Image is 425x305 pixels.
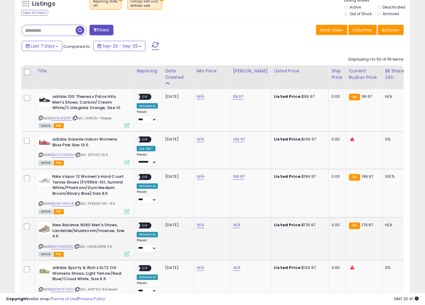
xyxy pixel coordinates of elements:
[332,94,342,99] div: 0.00
[90,25,113,35] button: Filters
[332,174,342,180] div: 0.00
[362,174,374,180] span: 199.97
[274,265,302,271] b: Listed Price:
[54,209,64,214] span: FBA
[378,25,404,35] button: Actions
[385,174,405,180] div: 100%
[233,94,244,100] a: 99.97
[165,137,189,142] div: [DATE]
[137,239,158,252] div: Preset:
[385,137,405,142] div: 0%
[39,223,129,256] div: ASIN:
[131,4,159,8] div: without cost
[165,265,189,271] div: [DATE]
[332,265,342,271] div: 0.00
[39,209,53,214] span: All listings currently available for purchase on Amazon
[54,161,64,166] span: FBA
[332,68,344,81] div: Ship Price
[140,175,150,180] span: OFF
[74,244,112,249] span: | SKU: U9060NTB-4.5
[233,265,240,271] a: N/A
[52,137,126,149] b: adidas Gazelle Indoor Womens Bliss Pink Size 10.5
[51,201,74,207] a: B0DWYRNYLB
[39,123,53,128] span: All listings currently available for purchase on Amazon
[332,137,342,142] div: 0.00
[22,41,62,51] button: Last 7 Days
[383,5,406,10] label: Deactivated
[332,223,342,228] div: 0.00
[165,174,189,180] div: [DATE]
[274,94,324,99] div: $99.97
[137,103,158,109] div: Amazon AI
[197,265,204,271] a: N/A
[103,43,138,49] span: Sep-23 - Sep-29
[349,94,360,101] small: FBA
[197,222,204,228] a: N/A
[362,94,372,99] span: 99.97
[137,68,160,74] div: Repricing
[137,146,155,151] div: Low. FBA *
[385,265,405,271] div: 0%
[52,296,77,302] a: Terms of Use
[383,11,399,16] label: Archived
[140,137,150,142] span: OFF
[394,296,419,302] span: 2025-10-7 20:41 GMT
[39,137,129,165] div: ASIN:
[21,10,48,16] div: Clear All Filters
[52,94,126,112] b: adidas 100 Thieves x Palos Hills Men's Shoes, Carbon/Cream White/Collegiate Orange, Size 10
[6,296,28,302] strong: Copyright
[165,223,189,228] div: [DATE]
[72,116,112,121] span: | SKU: JH9125--10eyey
[349,68,380,81] div: Current Buybox Price
[197,174,204,180] a: N/A
[348,57,404,62] div: Displaying 1 to 50 of 115 items
[39,94,51,106] img: 31BoNCCY4bL._SL40_.jpg
[274,136,302,142] b: Listed Price:
[52,174,126,198] b: Nike Vapor 12 Women's Hard Court Tennis Shoes (FV5554-101, Summit White/Phantom/Gum Medium Brown/...
[274,223,324,228] div: $179.97
[39,174,51,186] img: 316fzHXCEpL._SL40_.jpg
[51,153,74,158] a: B0CTCY19WM
[274,68,326,74] div: Listed Price
[137,153,158,167] div: Preset:
[39,265,51,274] img: 31tXHY6uU1L._SL40_.jpg
[39,94,129,128] div: ASIN:
[39,137,51,149] img: 31agLwgQKSL._SL40_.jpg
[93,4,118,8] div: off
[197,136,204,142] a: N/A
[52,265,126,284] b: adidas Sporty & Rich x SL72 OG Womens Shoes, Light Yellow/Real Blue/Cloud White, Size 6.5
[63,44,91,49] span: Compared to:
[140,223,150,228] span: OFF
[137,281,158,295] div: Preset:
[37,68,132,74] div: Title
[75,153,108,157] span: | SKU: IE7002-10.5
[137,275,158,280] div: Amazon AI
[274,94,302,99] b: Listed Price:
[274,174,302,180] b: Listed Price:
[137,190,158,204] div: Preset:
[137,184,158,189] div: Amazon AI
[39,252,53,257] span: All listings currently available for purchase on Amazon
[197,68,228,74] div: Min Price
[385,223,405,228] div: N/A
[352,27,371,33] span: Columns
[93,41,145,51] button: Sep-23 - Sep-29
[140,94,150,100] span: OFF
[165,94,189,99] div: [DATE]
[233,222,240,228] a: N/A
[31,43,55,49] span: Last 7 Days
[54,123,64,128] span: FBA
[51,244,73,250] a: B0F2MNSTKQ
[233,68,269,74] div: [PERSON_NAME]
[274,222,302,228] b: Listed Price:
[385,94,405,99] div: N/A
[274,265,324,271] div: $129.97
[233,174,245,180] a: 199.97
[39,223,51,235] img: 412iB4dG0KL._SL40_.jpg
[362,222,373,228] span: 179.97
[350,5,361,10] label: Active
[274,174,324,180] div: $199.97
[75,201,116,206] span: | SKU: FV5554-101--6.5
[6,296,105,302] div: seller snap | |
[140,266,150,271] span: OFF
